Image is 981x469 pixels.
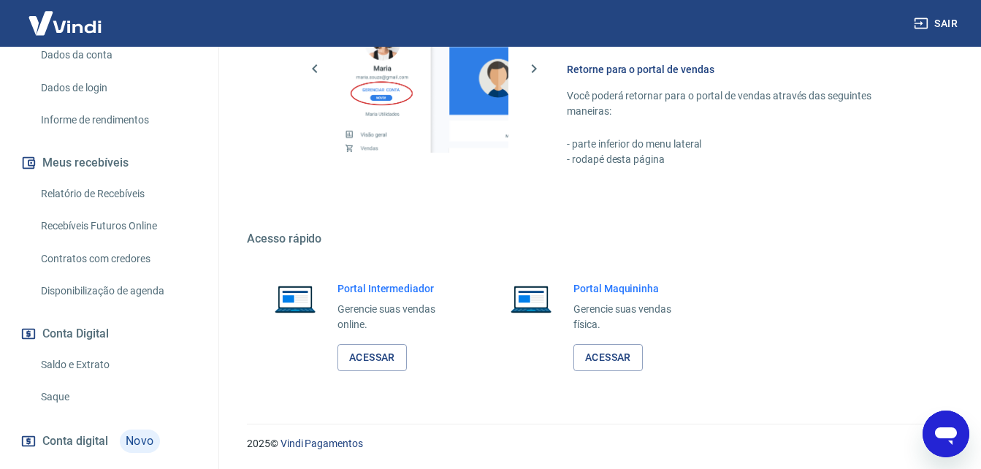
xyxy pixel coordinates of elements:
a: Acessar [337,344,407,371]
a: Disponibilização de agenda [35,276,201,306]
p: - parte inferior do menu lateral [567,137,911,152]
img: Imagem de um notebook aberto [264,281,326,316]
a: Acessar [573,344,643,371]
span: Conta digital [42,431,108,451]
h5: Acesso rápido [247,232,946,246]
a: Dados de login [35,73,201,103]
h6: Portal Intermediador [337,281,457,296]
a: Relatório de Recebíveis [35,179,201,209]
a: Informe de rendimentos [35,105,201,135]
a: Contratos com credores [35,244,201,274]
a: Recebíveis Futuros Online [35,211,201,241]
img: Vindi [18,1,112,45]
p: Gerencie suas vendas online. [337,302,457,332]
p: 2025 © [247,436,946,451]
a: Saque [35,382,201,412]
a: Vindi Pagamentos [280,438,363,449]
h6: Portal Maquininha [573,281,692,296]
a: Conta digitalNovo [18,424,201,459]
p: Gerencie suas vendas física. [573,302,692,332]
button: Meus recebíveis [18,147,201,179]
a: Saldo e Extrato [35,350,201,380]
a: Dados da conta [35,40,201,70]
button: Conta Digital [18,318,201,350]
span: Novo [120,430,160,453]
iframe: Botão para abrir a janela de mensagens [923,411,969,457]
p: - rodapé desta página [567,152,911,167]
img: Imagem de um notebook aberto [500,281,562,316]
h6: Retorne para o portal de vendas [567,62,911,77]
p: Você poderá retornar para o portal de vendas através das seguintes maneiras: [567,88,911,119]
button: Sair [911,10,963,37]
